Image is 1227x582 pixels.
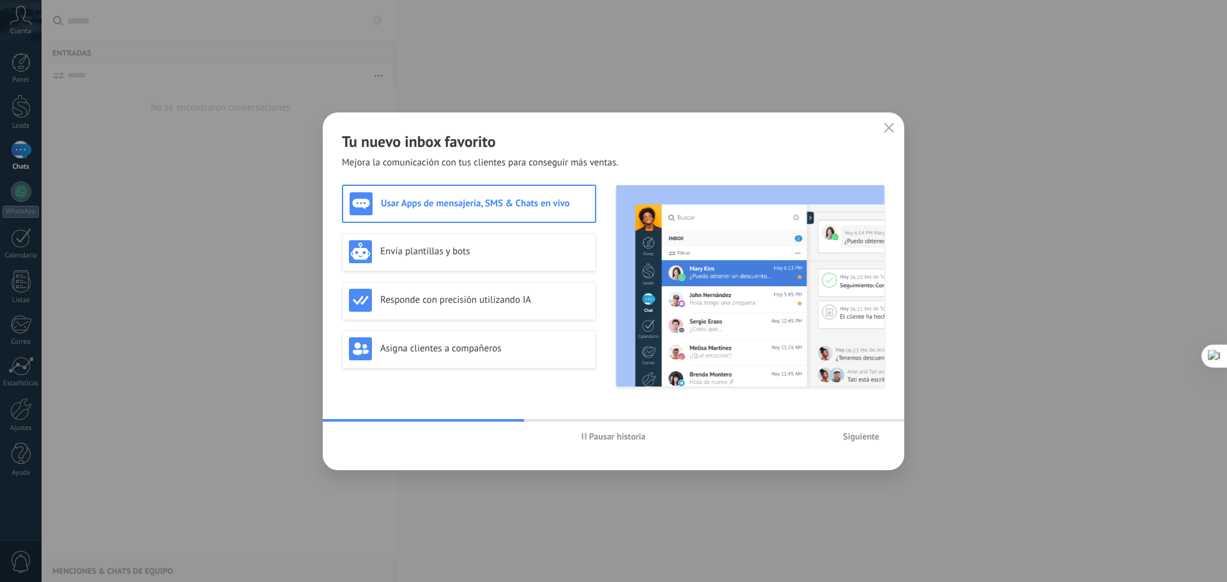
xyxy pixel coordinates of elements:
h2: Tu nuevo inbox favorito [342,132,885,151]
h3: Responde con precisión utilizando IA [380,294,589,306]
h3: Usar Apps de mensajería, SMS & Chats en vivo [381,197,589,210]
h3: Envía plantillas y bots [380,245,589,257]
button: Pausar historia [576,427,652,446]
span: Pausar historia [589,432,646,441]
h3: Asigna clientes a compañeros [380,342,589,355]
span: Siguiente [843,432,879,441]
button: Siguiente [837,427,885,446]
span: Mejora la comunicación con tus clientes para conseguir más ventas. [342,157,619,169]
